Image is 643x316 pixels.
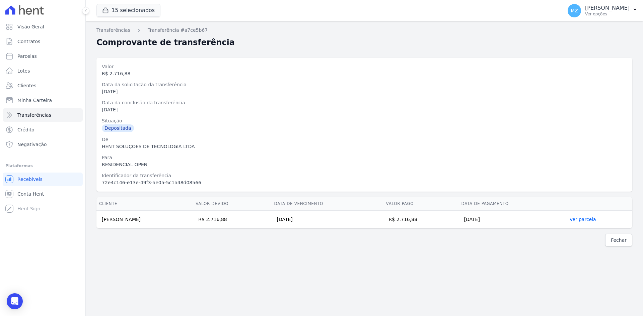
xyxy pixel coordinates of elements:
div: De [102,136,627,143]
span: Fechar [611,237,627,243]
div: Identificador da transferência [102,172,627,179]
a: Clientes [3,79,83,92]
a: Conta Hent [3,187,83,201]
a: Minha Carteira [3,94,83,107]
p: [PERSON_NAME] [585,5,630,11]
a: Fechar [605,234,632,246]
a: Ver parcela [570,217,596,222]
div: Valor [102,63,627,70]
span: Conta Hent [17,191,44,197]
nav: Breadcrumb [96,27,632,34]
a: Transferências [96,27,130,34]
a: Transferências [3,108,83,122]
a: Visão Geral [3,20,83,33]
button: 15 selecionados [96,4,160,17]
td: R$ 2.716,88 [193,211,271,228]
div: HENT SOLUÇÕES DE TECNOLOGIA LTDA [102,143,627,150]
h2: Comprovante de transferência [96,36,235,48]
a: Lotes [3,64,83,78]
span: Minha Carteira [17,97,52,104]
div: R$ 2.716,88 [102,70,627,77]
div: Open Intercom Messenger [7,293,23,309]
div: Data da conclusão da transferência [102,99,627,106]
span: Crédito [17,126,34,133]
span: Transferências [17,112,51,118]
div: 72e4c146-e13e-49f3-ae05-5c1a48d08566 [102,179,627,186]
span: Parcelas [17,53,37,60]
div: [DATE] [102,106,627,113]
div: Para [102,154,627,161]
a: Negativação [3,138,83,151]
th: Valor pago [383,197,459,211]
div: Data da solicitação da transferência [102,81,627,88]
th: Data de Vencimento [272,197,383,211]
td: [PERSON_NAME] [96,211,193,228]
div: [DATE] [102,88,627,95]
p: Ver opções [585,11,630,17]
span: Recebíveis [17,176,43,183]
span: Negativação [17,141,47,148]
span: Lotes [17,68,30,74]
th: Cliente [96,197,193,211]
span: Contratos [17,38,40,45]
a: Parcelas [3,49,83,63]
td: [DATE] [272,211,383,228]
td: [DATE] [459,211,567,228]
div: Plataformas [5,162,80,170]
div: RESIDENCIAL OPEN [102,161,627,168]
span: Visão Geral [17,23,44,30]
a: Recebíveis [3,173,83,186]
th: Valor devido [193,197,271,211]
td: R$ 2.716,88 [383,211,459,228]
div: Situação [102,117,627,124]
a: Contratos [3,35,83,48]
a: Crédito [3,123,83,136]
a: Transferência #a7ce5b67 [148,27,208,34]
span: MZ [571,8,578,13]
button: MZ [PERSON_NAME] Ver opções [562,1,643,20]
div: Depositada [102,124,134,132]
span: Clientes [17,82,36,89]
th: Data de Pagamento [459,197,567,211]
